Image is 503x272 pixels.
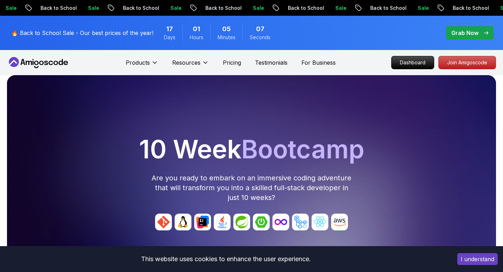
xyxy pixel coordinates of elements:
button: Accept cookies [457,253,498,265]
a: For Business [301,58,336,67]
p: Sale [163,5,185,12]
img: avatar_0 [155,214,172,230]
img: avatar_3 [214,214,231,230]
a: Testimonials [255,58,287,67]
span: Seconds [250,34,270,41]
span: Hours [190,34,203,41]
a: Join Amigoscode [438,56,496,69]
img: avatar_5 [253,214,270,230]
span: 17 Days [166,24,173,34]
img: avatar_9 [331,214,348,230]
span: Days [164,34,175,41]
p: Sale [245,5,268,12]
p: Back to School [445,5,493,12]
button: Resources [172,58,209,72]
span: 1 Hours [193,24,200,34]
p: Products [126,58,150,67]
a: Dashboard [391,56,434,69]
span: 7 Seconds [256,24,264,34]
img: avatar_7 [292,214,309,230]
p: Back to School [363,5,410,12]
p: 🔥 Back to School Sale - Our best prices of the year! [11,29,153,37]
p: Are you ready to embark on an immersive coding adventure that will transform you into a skilled f... [151,173,352,202]
img: avatar_2 [194,214,211,230]
a: Pricing [223,58,241,67]
button: Products [126,58,158,72]
span: Bootcamp [241,134,364,164]
div: This website uses cookies to enhance the user experience. [5,251,447,267]
p: Back to School [198,5,245,12]
img: avatar_4 [233,214,250,230]
p: Grab Now [451,29,479,37]
p: Sale [80,5,103,12]
img: avatar_1 [175,214,191,230]
p: Join Amigoscode [439,56,496,69]
h1: 10 Week [10,137,493,162]
p: Back to School [280,5,328,12]
p: Resources [172,58,201,67]
span: 5 Minutes [222,24,231,34]
img: avatar_8 [312,214,328,230]
img: avatar_6 [272,214,289,230]
p: Sale [328,5,350,12]
p: Back to School [115,5,163,12]
span: Minutes [218,34,235,41]
p: Back to School [33,5,80,12]
p: Sale [410,5,432,12]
